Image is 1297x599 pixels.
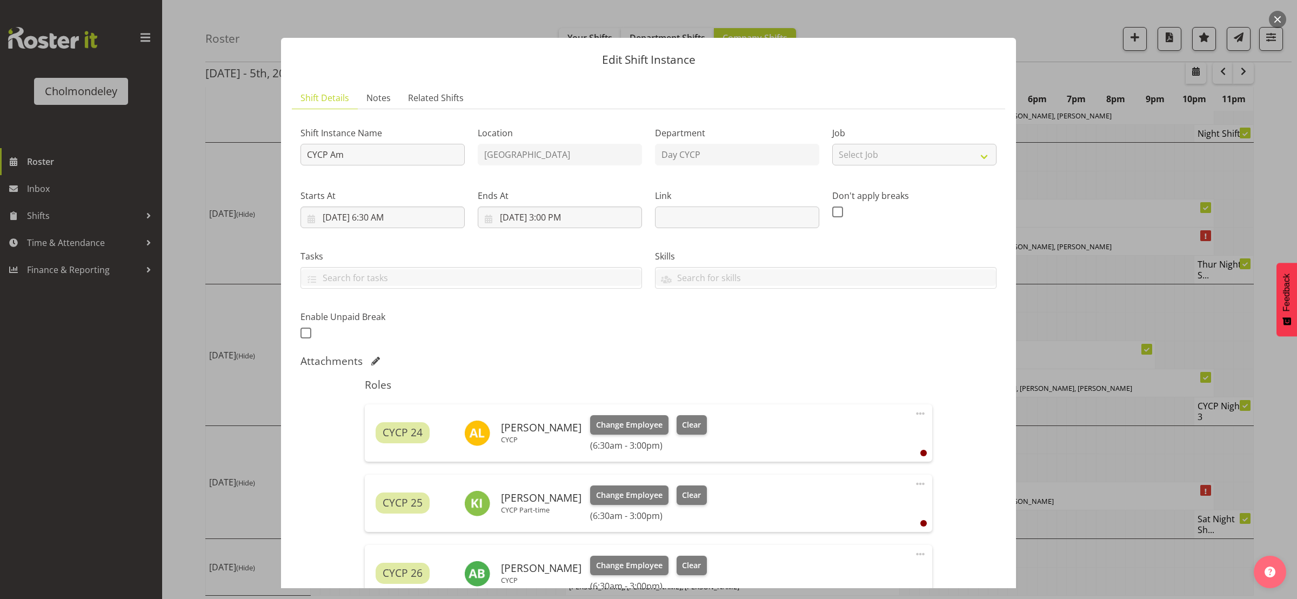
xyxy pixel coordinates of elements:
[464,420,490,446] img: alexandra-landolt11436.jpg
[300,144,465,165] input: Shift Instance Name
[590,581,707,591] h6: (6:30am - 3:00pm)
[383,425,423,441] span: CYCP 24
[832,127,997,139] label: Job
[832,189,997,202] label: Don't apply breaks
[300,207,465,228] input: Click to select...
[596,419,663,431] span: Change Employee
[1265,567,1275,577] img: help-xxl-2.png
[920,520,927,527] div: User is clocked out
[655,189,819,202] label: Link
[300,127,465,139] label: Shift Instance Name
[383,565,423,581] span: CYCP 26
[300,310,465,323] label: Enable Unpaid Break
[677,556,707,575] button: Clear
[501,435,581,444] p: CYCP
[408,91,464,104] span: Related Shifts
[677,485,707,505] button: Clear
[596,489,663,501] span: Change Employee
[292,54,1005,65] p: Edit Shift Instance
[920,450,927,456] div: User is clocked out
[501,576,581,584] p: CYCP
[655,250,997,263] label: Skills
[501,422,581,434] h6: [PERSON_NAME]
[682,560,701,571] span: Clear
[590,485,668,505] button: Change Employee
[464,561,490,587] img: ally-brown10484.jpg
[501,505,581,514] p: CYCP Part-time
[590,415,668,435] button: Change Employee
[590,510,707,521] h6: (6:30am - 3:00pm)
[478,207,642,228] input: Click to select...
[383,495,423,511] span: CYCP 25
[656,269,996,286] input: Search for skills
[677,415,707,435] button: Clear
[478,127,642,139] label: Location
[655,127,819,139] label: Department
[590,556,668,575] button: Change Employee
[590,440,707,451] h6: (6:30am - 3:00pm)
[366,91,391,104] span: Notes
[301,269,641,286] input: Search for tasks
[464,490,490,516] img: kate-inwood10942.jpg
[300,250,642,263] label: Tasks
[478,189,642,202] label: Ends At
[596,560,663,571] span: Change Employee
[501,562,581,574] h6: [PERSON_NAME]
[1282,274,1292,311] span: Feedback
[501,492,581,504] h6: [PERSON_NAME]
[300,355,363,368] h5: Attachments
[300,91,349,104] span: Shift Details
[682,419,701,431] span: Clear
[300,189,465,202] label: Starts At
[1276,263,1297,336] button: Feedback - Show survey
[682,489,701,501] span: Clear
[365,378,932,391] h5: Roles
